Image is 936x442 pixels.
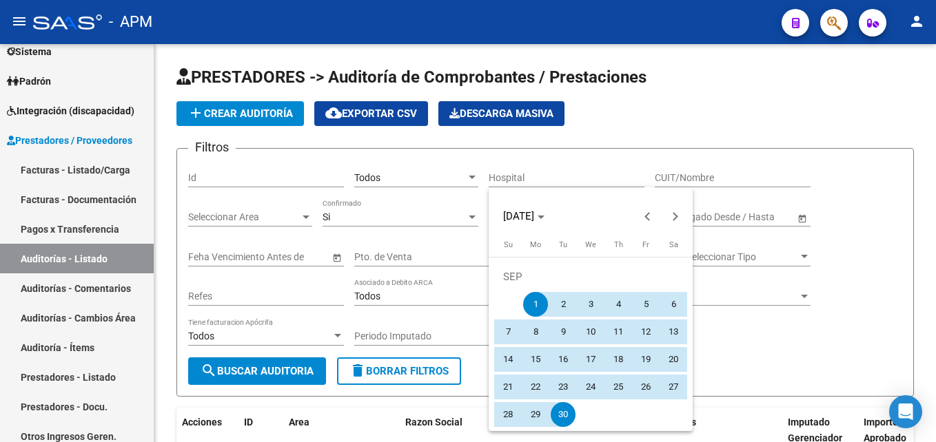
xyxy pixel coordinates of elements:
[632,346,660,373] button: September 19, 2025
[633,319,658,344] span: 12
[504,240,513,249] span: Su
[551,347,576,372] span: 16
[606,347,631,372] span: 18
[632,318,660,346] button: September 12, 2025
[632,373,660,401] button: September 26, 2025
[530,240,541,249] span: Mo
[669,240,678,249] span: Sa
[549,291,577,318] button: September 2, 2025
[551,375,576,399] span: 23
[577,346,604,373] button: September 17, 2025
[633,347,658,372] span: 19
[494,373,522,401] button: September 21, 2025
[523,402,548,427] span: 29
[498,204,550,229] button: Choose month and year
[496,319,520,344] span: 7
[549,373,577,401] button: September 23, 2025
[661,347,686,372] span: 20
[523,292,548,317] span: 1
[494,346,522,373] button: September 14, 2025
[662,202,689,230] button: Next month
[503,210,534,222] span: [DATE]
[577,291,604,318] button: September 3, 2025
[522,373,549,401] button: September 22, 2025
[522,401,549,428] button: September 29, 2025
[523,319,548,344] span: 8
[496,402,520,427] span: 28
[578,375,603,399] span: 24
[642,240,649,249] span: Fr
[551,292,576,317] span: 2
[578,347,603,372] span: 17
[549,346,577,373] button: September 16, 2025
[889,395,922,428] div: Open Intercom Messenger
[551,319,576,344] span: 9
[606,375,631,399] span: 25
[577,318,604,346] button: September 10, 2025
[522,318,549,346] button: September 8, 2025
[660,318,687,346] button: September 13, 2025
[634,202,662,230] button: Previous month
[549,401,577,428] button: September 30, 2025
[494,318,522,346] button: September 7, 2025
[606,292,631,317] span: 4
[559,240,567,249] span: Tu
[578,292,603,317] span: 3
[614,240,623,249] span: Th
[661,375,686,399] span: 27
[606,319,631,344] span: 11
[604,373,632,401] button: September 25, 2025
[632,291,660,318] button: September 5, 2025
[551,402,576,427] span: 30
[633,292,658,317] span: 5
[523,347,548,372] span: 15
[522,291,549,318] button: September 1, 2025
[522,346,549,373] button: September 15, 2025
[660,291,687,318] button: September 6, 2025
[494,401,522,428] button: September 28, 2025
[578,319,603,344] span: 10
[523,375,548,399] span: 22
[633,375,658,399] span: 26
[585,240,596,249] span: We
[494,263,687,291] td: SEP
[604,291,632,318] button: September 4, 2025
[496,375,520,399] span: 21
[549,318,577,346] button: September 9, 2025
[604,346,632,373] button: September 18, 2025
[660,373,687,401] button: September 27, 2025
[660,346,687,373] button: September 20, 2025
[661,319,686,344] span: 13
[496,347,520,372] span: 14
[604,318,632,346] button: September 11, 2025
[577,373,604,401] button: September 24, 2025
[661,292,686,317] span: 6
